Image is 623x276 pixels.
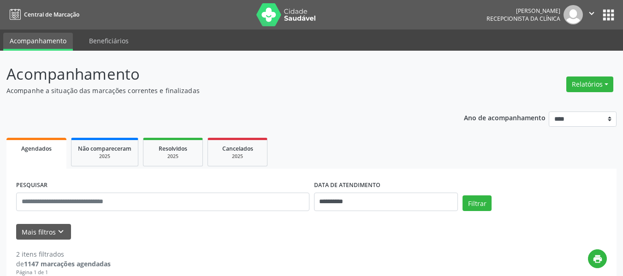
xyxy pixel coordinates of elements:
[150,153,196,160] div: 2025
[16,178,47,193] label: PESQUISAR
[587,8,597,18] i: 
[16,249,111,259] div: 2 itens filtrados
[222,145,253,153] span: Cancelados
[487,7,560,15] div: [PERSON_NAME]
[593,254,603,264] i: print
[6,86,433,95] p: Acompanhe a situação das marcações correntes e finalizadas
[159,145,187,153] span: Resolvidos
[78,153,131,160] div: 2025
[464,112,546,123] p: Ano de acompanhamento
[21,145,52,153] span: Agendados
[24,259,111,268] strong: 1147 marcações agendadas
[487,15,560,23] span: Recepcionista da clínica
[3,33,73,51] a: Acompanhamento
[16,259,111,269] div: de
[314,178,380,193] label: DATA DE ATENDIMENTO
[566,76,613,92] button: Relatórios
[83,33,135,49] a: Beneficiários
[56,227,66,237] i: keyboard_arrow_down
[24,11,79,18] span: Central de Marcação
[6,63,433,86] p: Acompanhamento
[583,5,600,24] button: 
[78,145,131,153] span: Não compareceram
[6,7,79,22] a: Central de Marcação
[588,249,607,268] button: print
[564,5,583,24] img: img
[214,153,261,160] div: 2025
[16,224,71,240] button: Mais filtroskeyboard_arrow_down
[463,195,492,211] button: Filtrar
[600,7,617,23] button: apps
